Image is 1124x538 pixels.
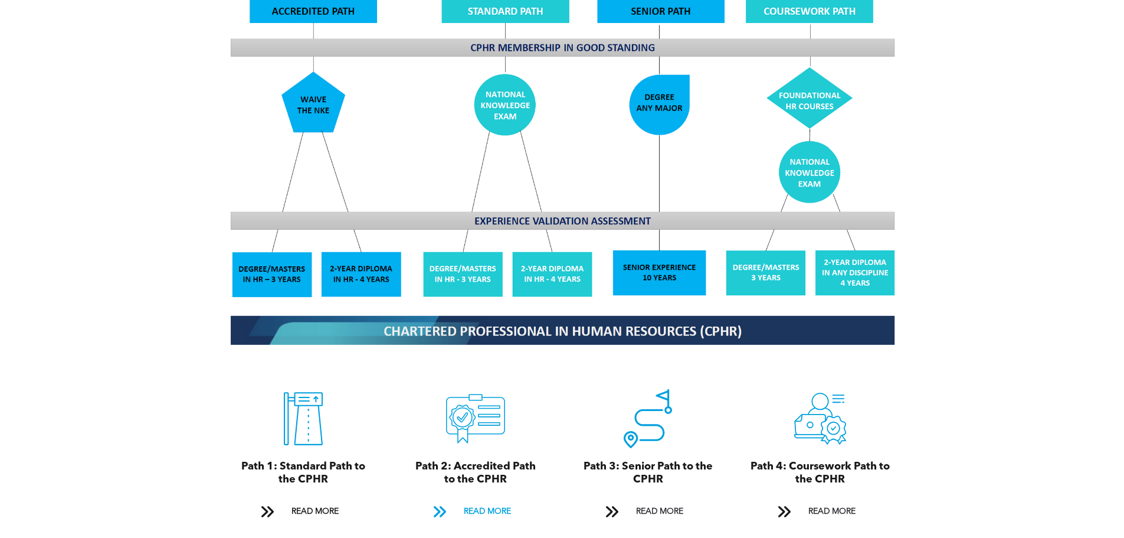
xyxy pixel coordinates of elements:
a: READ MORE [597,501,699,523]
span: Path 4: Coursework Path to the CPHR [751,461,890,485]
span: READ MORE [460,501,515,523]
a: READ MORE [425,501,526,523]
span: Path 3: Senior Path to the CPHR [584,461,713,485]
span: READ MORE [632,501,687,523]
span: Path 2: Accredited Path to the CPHR [415,461,536,485]
span: Path 1: Standard Path to the CPHR [241,461,365,485]
span: READ MORE [804,501,860,523]
a: READ MORE [769,501,871,523]
a: READ MORE [253,501,354,523]
span: READ MORE [287,501,343,523]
